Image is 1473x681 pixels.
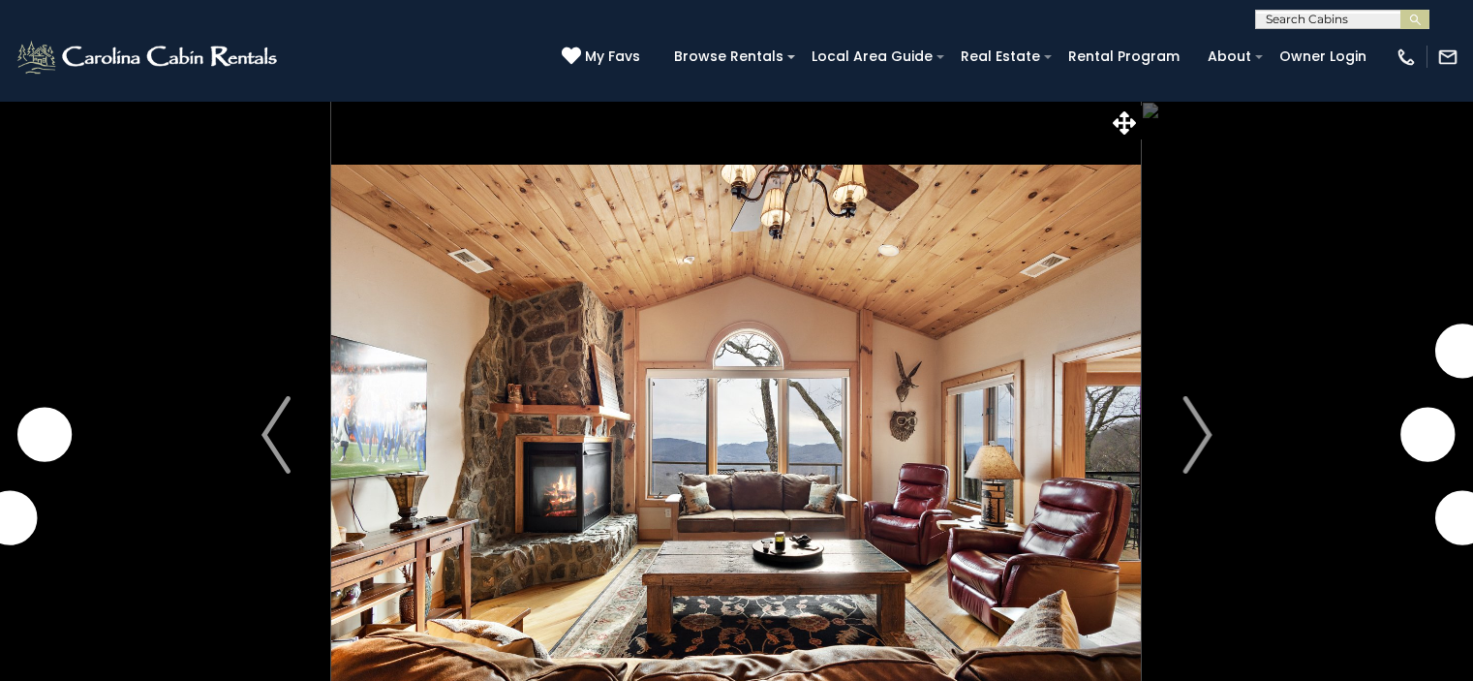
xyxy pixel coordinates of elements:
a: My Favs [562,46,645,68]
a: Browse Rentals [664,42,793,72]
a: Local Area Guide [802,42,942,72]
a: About [1198,42,1261,72]
a: Rental Program [1059,42,1189,72]
img: arrow [1182,396,1212,474]
img: arrow [261,396,291,474]
img: mail-regular-white.png [1437,46,1458,68]
span: My Favs [585,46,640,67]
a: Owner Login [1270,42,1376,72]
a: Real Estate [951,42,1050,72]
img: White-1-2.png [15,38,283,77]
img: phone-regular-white.png [1396,46,1417,68]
